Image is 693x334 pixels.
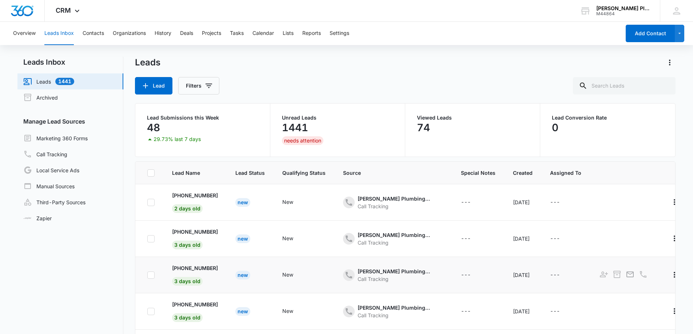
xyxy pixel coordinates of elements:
[358,195,430,202] div: [PERSON_NAME] Plumbing - Ads
[23,198,85,206] a: Third-Party Sources
[358,311,430,319] div: Call Tracking
[235,234,250,243] div: New
[513,271,533,279] div: [DATE]
[230,22,244,45] button: Tasks
[172,264,218,284] a: [PHONE_NUMBER]3 days old
[180,22,193,45] button: Deals
[417,115,528,120] p: Viewed Leads
[417,122,430,133] p: 74
[282,122,308,133] p: 1441
[23,77,74,86] a: Leads1441
[513,307,533,315] div: [DATE]
[113,22,146,45] button: Organizations
[626,25,675,42] button: Add Contact
[172,228,218,236] p: [PHONE_NUMBER]
[358,267,430,275] div: [PERSON_NAME] Plumbing - Ads
[550,198,573,207] div: - - Select to Edit Field
[461,271,484,279] div: - - Select to Edit Field
[282,234,306,243] div: - - Select to Edit Field
[638,269,648,279] button: Call
[599,269,609,279] button: Add as Contact
[461,198,471,207] div: ---
[23,214,52,222] a: Zapier
[283,22,294,45] button: Lists
[461,169,495,177] span: Special Notes
[282,307,293,315] div: New
[461,307,471,316] div: ---
[235,169,265,177] span: Lead Status
[17,57,123,68] h2: Leads Inbox
[552,115,664,120] p: Lead Conversion Rate
[235,307,250,316] div: New
[172,169,218,177] span: Lead Name
[135,77,172,94] button: Lead
[252,22,274,45] button: Calendar
[172,301,218,321] a: [PHONE_NUMBER]3 days old
[513,169,533,177] span: Created
[235,199,250,205] a: New
[330,22,349,45] button: Settings
[235,308,250,314] a: New
[282,115,393,120] p: Unread Leads
[235,236,250,242] a: New
[358,231,430,239] div: [PERSON_NAME] Plumbing - Other
[669,233,680,244] button: Actions
[461,307,484,316] div: - - Select to Edit Field
[282,271,293,278] div: New
[596,5,649,11] div: account name
[573,77,676,94] input: Search Leads
[23,134,88,142] a: Marketing 360 Forms
[358,202,430,210] div: Call Tracking
[282,271,306,279] div: - - Select to Edit Field
[664,57,676,68] button: Actions
[513,235,533,242] div: [DATE]
[358,275,430,283] div: Call Tracking
[513,198,533,206] div: [DATE]
[23,182,75,190] a: Manual Sources
[282,198,293,206] div: New
[550,307,560,316] div: ---
[172,241,203,249] span: 3 days old
[172,192,218,199] p: [PHONE_NUMBER]
[343,195,443,210] div: - - Select to Edit Field
[638,274,648,280] a: Call
[56,7,71,14] span: CRM
[172,313,203,322] span: 3 days old
[202,22,221,45] button: Projects
[550,198,560,207] div: ---
[23,166,79,174] a: Local Service Ads
[155,22,171,45] button: History
[550,307,573,316] div: - - Select to Edit Field
[461,271,471,279] div: ---
[235,271,250,279] div: New
[550,169,581,177] span: Assigned To
[461,198,484,207] div: - - Select to Edit Field
[282,234,293,242] div: New
[669,269,680,281] button: Actions
[343,267,443,283] div: - - Select to Edit Field
[461,234,471,243] div: ---
[343,304,443,319] div: - - Select to Edit Field
[17,117,123,126] h3: Manage Lead Sources
[172,228,218,248] a: [PHONE_NUMBER]3 days old
[343,231,443,246] div: - - Select to Edit Field
[358,304,430,311] div: [PERSON_NAME] Plumbing - Ads
[282,169,326,177] span: Qualifying Status
[550,234,573,243] div: - - Select to Edit Field
[172,204,203,213] span: 2 days old
[154,137,201,142] p: 29.73% last 7 days
[83,22,104,45] button: Contacts
[235,272,250,278] a: New
[147,115,258,120] p: Lead Submissions this Week
[282,136,323,145] div: needs attention
[282,198,306,207] div: - - Select to Edit Field
[612,269,622,279] button: Archive
[178,77,219,94] button: Filters
[669,196,680,208] button: Actions
[596,11,649,16] div: account id
[669,305,680,317] button: Actions
[235,198,250,207] div: New
[302,22,321,45] button: Reports
[172,192,218,212] a: [PHONE_NUMBER]2 days old
[172,264,218,272] p: [PHONE_NUMBER]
